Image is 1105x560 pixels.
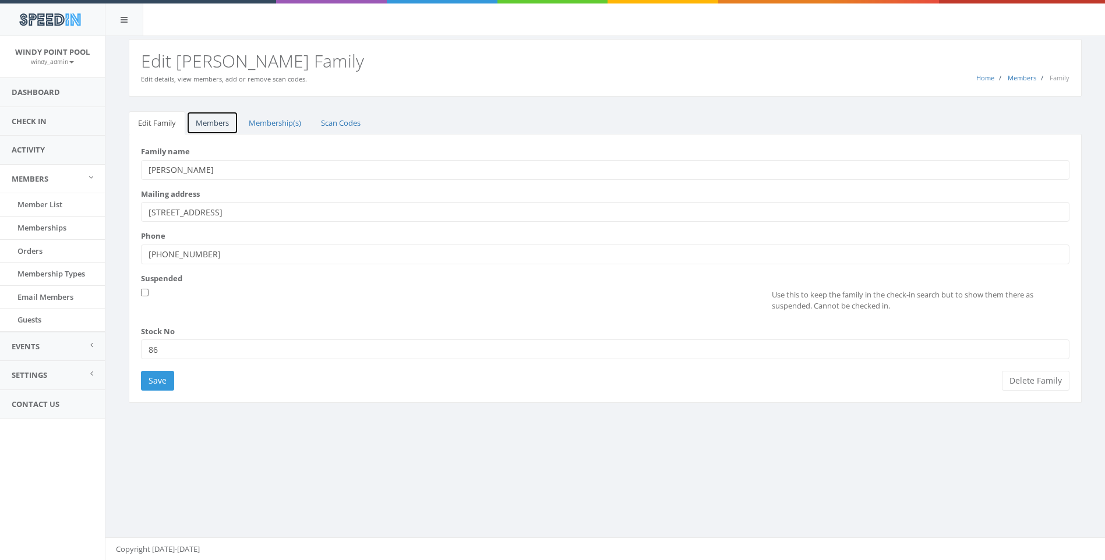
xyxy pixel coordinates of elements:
label: Stock No [141,326,175,337]
span: Members [12,173,48,184]
span: Events [12,341,40,352]
h2: Edit [PERSON_NAME] Family [141,51,1069,70]
input: Save [141,371,174,391]
button: Delete Family [1002,371,1069,391]
small: windy_admin [31,58,74,66]
label: Phone [141,231,165,242]
img: speedin_logo.png [13,9,86,30]
span: Settings [12,370,47,380]
label: Suspended [141,273,182,284]
label: Family name [141,146,190,157]
a: Home [976,73,994,82]
span: Windy Point Pool [15,47,90,57]
a: Scan Codes [312,111,370,135]
span: Email Members [17,292,73,302]
a: windy_admin [31,56,74,66]
span: Family [1050,73,1069,82]
a: Members [186,111,238,135]
a: Edit Family [129,111,185,135]
span: Contact Us [12,399,59,409]
div: Use this to keep the family in the check-in search but to show them there as suspended. Cannot be... [763,289,1078,311]
label: Mailing address [141,189,200,200]
a: Members [1008,73,1036,82]
a: Membership(s) [239,111,310,135]
small: Edit details, view members, add or remove scan codes. [141,75,307,83]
